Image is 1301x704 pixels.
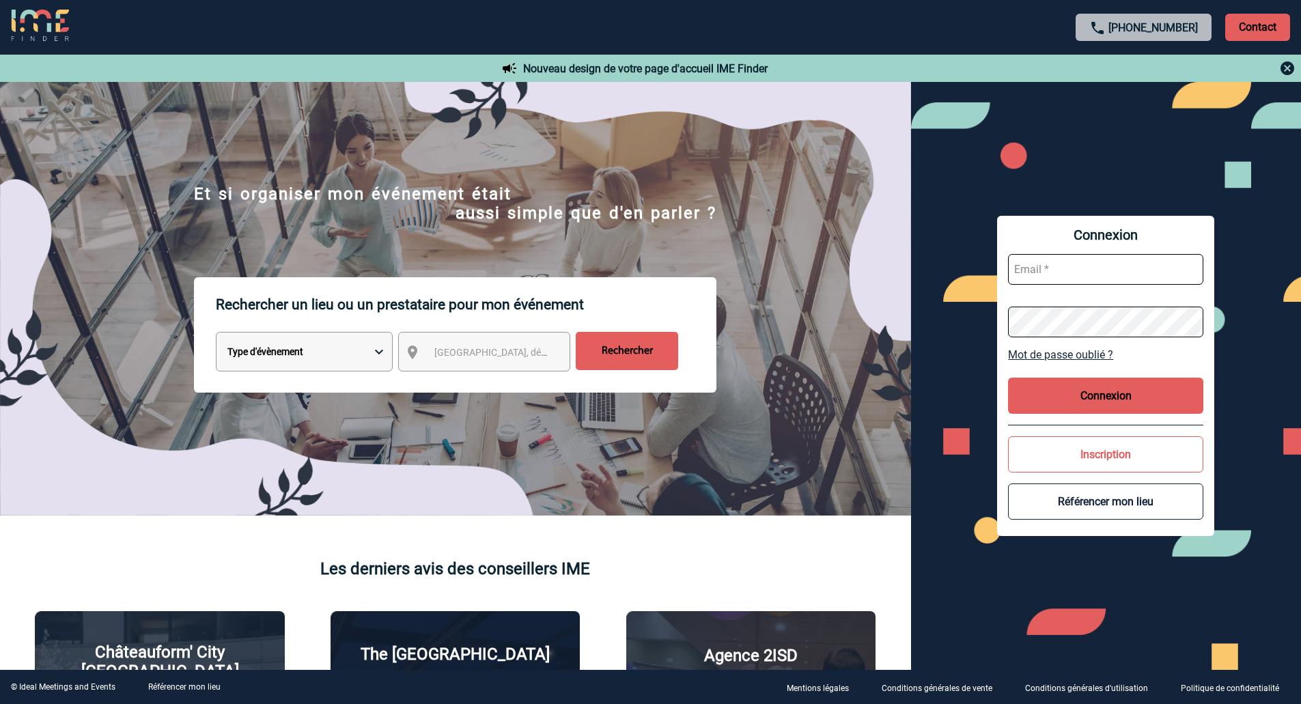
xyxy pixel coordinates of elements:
[1025,684,1148,693] p: Conditions générales d'utilisation
[361,645,550,664] p: The [GEOGRAPHIC_DATA]
[576,332,678,370] input: Rechercher
[704,646,798,665] p: Agence 2ISD
[46,643,273,681] p: Châteauform' City [GEOGRAPHIC_DATA]
[216,277,716,332] p: Rechercher un lieu ou un prestataire pour mon événement
[1008,436,1203,473] button: Inscription
[1008,483,1203,520] button: Référencer mon lieu
[1089,20,1106,36] img: call-24-px.png
[1108,21,1198,34] a: [PHONE_NUMBER]
[1008,348,1203,361] a: Mot de passe oublié ?
[1008,254,1203,285] input: Email *
[1181,684,1279,693] p: Politique de confidentialité
[882,684,992,693] p: Conditions générales de vente
[776,681,871,694] a: Mentions légales
[1008,227,1203,243] span: Connexion
[1008,378,1203,414] button: Connexion
[1170,681,1301,694] a: Politique de confidentialité
[148,682,221,692] a: Référencer mon lieu
[787,684,849,693] p: Mentions légales
[1014,681,1170,694] a: Conditions générales d'utilisation
[11,682,115,692] div: © Ideal Meetings and Events
[871,681,1014,694] a: Conditions générales de vente
[434,347,624,358] span: [GEOGRAPHIC_DATA], département, région...
[1225,14,1290,41] p: Contact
